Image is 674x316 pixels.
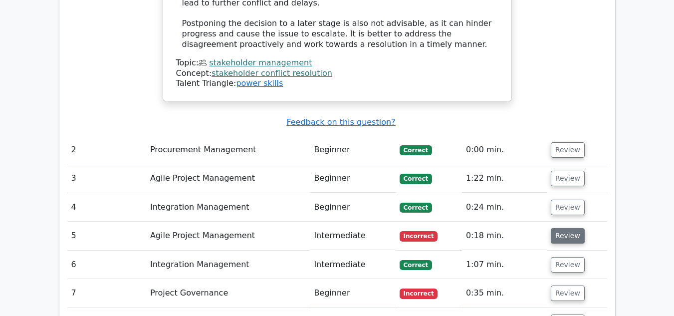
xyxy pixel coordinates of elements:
[462,193,547,222] td: 0:24 min.
[310,164,395,193] td: Beginner
[400,289,438,299] span: Incorrect
[67,279,146,308] td: 7
[286,117,395,127] a: Feedback on this question?
[310,136,395,164] td: Beginner
[310,279,395,308] td: Beginner
[310,193,395,222] td: Beginner
[310,251,395,279] td: Intermediate
[400,145,432,155] span: Correct
[146,222,310,250] td: Agile Project Management
[551,257,585,273] button: Review
[462,136,547,164] td: 0:00 min.
[176,58,498,89] div: Talent Triangle:
[551,142,585,158] button: Review
[310,222,395,250] td: Intermediate
[209,58,312,67] a: stakeholder management
[462,164,547,193] td: 1:22 min.
[67,222,146,250] td: 5
[176,68,498,79] div: Concept:
[400,260,432,270] span: Correct
[236,78,283,88] a: power skills
[67,251,146,279] td: 6
[176,58,498,68] div: Topic:
[551,200,585,215] button: Review
[146,279,310,308] td: Project Governance
[146,136,310,164] td: Procurement Management
[462,279,547,308] td: 0:35 min.
[400,231,438,241] span: Incorrect
[400,174,432,184] span: Correct
[400,203,432,213] span: Correct
[67,193,146,222] td: 4
[462,251,547,279] td: 1:07 min.
[462,222,547,250] td: 0:18 min.
[146,164,310,193] td: Agile Project Management
[551,286,585,301] button: Review
[67,136,146,164] td: 2
[551,228,585,244] button: Review
[212,68,332,78] a: stakeholder conflict resolution
[146,193,310,222] td: Integration Management
[146,251,310,279] td: Integration Management
[551,171,585,186] button: Review
[67,164,146,193] td: 3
